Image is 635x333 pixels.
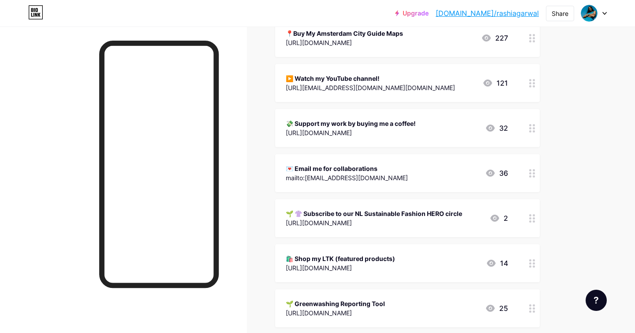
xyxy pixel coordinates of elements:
div: 32 [485,123,508,133]
a: [DOMAIN_NAME]/rashiagarwal [436,8,539,19]
div: [URL][DOMAIN_NAME] [286,128,416,137]
div: 📍Buy My Amsterdam City Guide Maps [286,29,403,38]
div: 💌 Email me for collaborations [286,164,408,173]
div: 🌱 👚 Subscribe to our NL Sustainable Fashion HERO circle [286,209,462,218]
div: 227 [481,33,508,43]
div: 14 [486,258,508,269]
div: ▶️ Watch my YouTube channel! [286,74,455,83]
div: 25 [485,303,508,314]
div: [URL][DOMAIN_NAME] [286,38,403,47]
div: [URL][EMAIL_ADDRESS][DOMAIN_NAME][DOMAIN_NAME] [286,83,455,92]
div: 36 [485,168,508,178]
div: Share [552,9,568,18]
div: 2 [489,213,508,223]
div: mailto:[EMAIL_ADDRESS][DOMAIN_NAME] [286,173,408,182]
div: [URL][DOMAIN_NAME] [286,263,395,272]
div: 🛍️ Shop my LTK (featured products) [286,254,395,263]
div: 💸 Support my work by buying me a coffee! [286,119,416,128]
a: Upgrade [395,10,429,17]
div: [URL][DOMAIN_NAME] [286,308,385,318]
img: rashiagarwal [581,5,598,22]
div: 🌱 Greenwashing Reporting Tool [286,299,385,308]
div: 121 [482,78,508,88]
div: [URL][DOMAIN_NAME] [286,218,462,227]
